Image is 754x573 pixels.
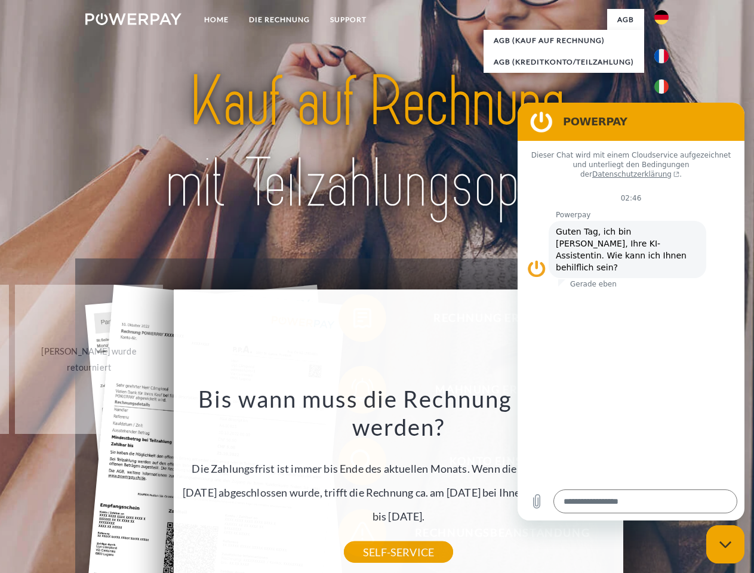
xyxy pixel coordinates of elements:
[181,384,617,552] div: Die Zahlungsfrist ist immer bis Ende des aktuellen Monats. Wenn die Bestellung z.B. am [DATE] abg...
[654,79,669,94] img: it
[654,49,669,63] img: fr
[654,10,669,24] img: de
[320,9,377,30] a: SUPPORT
[114,57,640,229] img: title-powerpay_de.svg
[85,13,181,25] img: logo-powerpay-white.svg
[22,343,156,375] div: [PERSON_NAME] wurde retourniert
[484,30,644,51] a: AGB (Kauf auf Rechnung)
[344,541,453,563] a: SELF-SERVICE
[607,9,644,30] a: agb
[181,384,617,442] h3: Bis wann muss die Rechnung bezahlt werden?
[239,9,320,30] a: DIE RECHNUNG
[706,525,744,563] iframe: Schaltfläche zum Öffnen des Messaging-Fensters; Konversation läuft
[484,51,644,73] a: AGB (Kreditkonto/Teilzahlung)
[518,103,744,520] iframe: Messaging-Fenster
[194,9,239,30] a: Home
